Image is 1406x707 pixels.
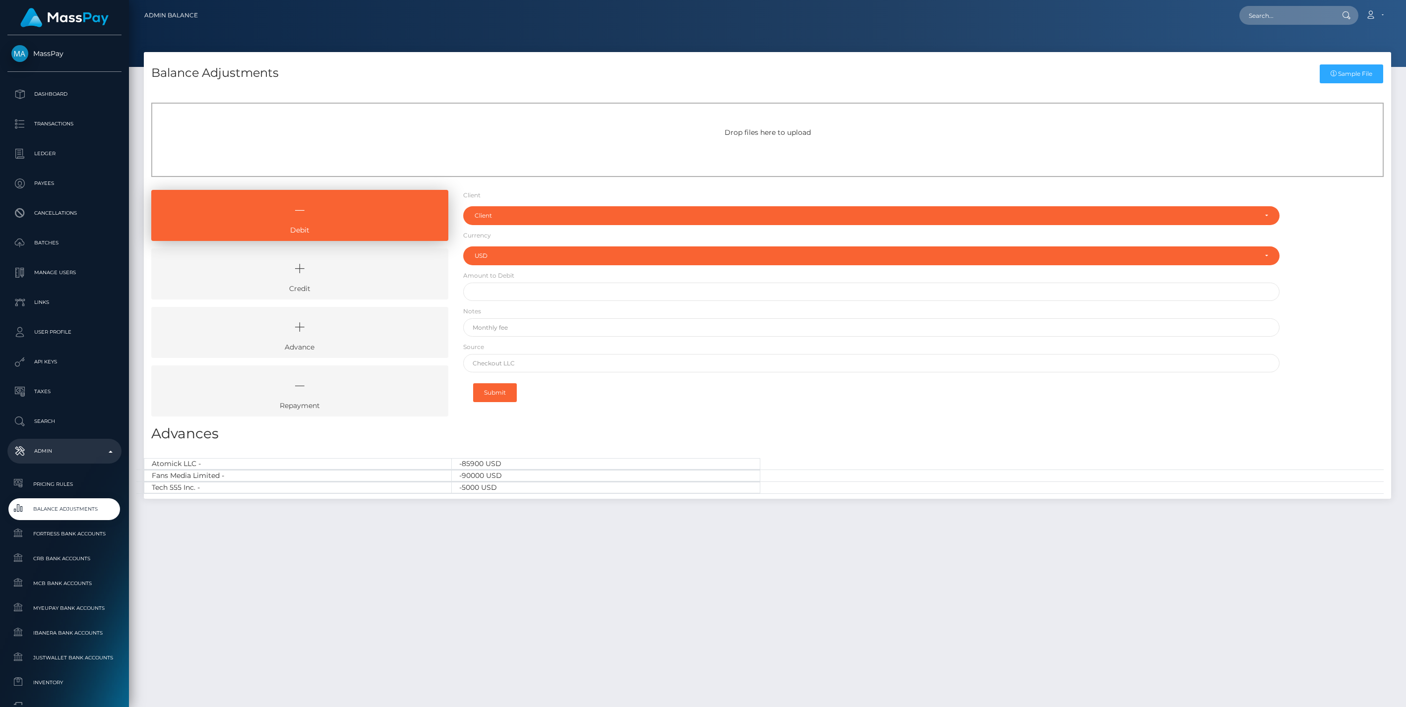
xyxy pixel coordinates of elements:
a: Admin Balance [144,5,198,26]
a: Sample File [1320,64,1383,83]
a: Inventory [7,672,122,693]
p: Cancellations [11,206,118,221]
p: Payees [11,176,118,191]
p: Admin [11,444,118,459]
button: USD [463,246,1280,265]
span: Balance Adjustments [11,503,118,515]
span: JustWallet Bank Accounts [11,652,118,663]
div: Atomick LLC - [144,458,452,470]
span: CRB Bank Accounts [11,553,118,564]
label: Currency [463,231,491,240]
a: Balance Adjustments [7,498,122,520]
button: Submit [473,383,517,402]
a: Batches [7,231,122,255]
a: Search [7,409,122,434]
span: MassPay [7,49,122,58]
a: Credit [151,248,448,299]
p: Dashboard [11,87,118,102]
div: -90000 USD [452,470,760,481]
h3: Advances [151,424,1384,443]
img: MassPay [11,45,28,62]
p: Transactions [11,117,118,131]
div: -85900 USD [452,458,760,470]
p: Manage Users [11,265,118,280]
div: Fans Media Limited - [144,470,452,481]
a: Debit [151,190,448,241]
div: USD [475,252,1257,260]
a: MyEUPay Bank Accounts [7,597,122,619]
span: Ibanera Bank Accounts [11,627,118,639]
a: Manage Users [7,260,122,285]
span: Inventory [11,677,118,688]
a: Dashboard [7,82,122,107]
p: API Keys [11,354,118,369]
p: Taxes [11,384,118,399]
a: Payees [7,171,122,196]
input: Checkout LLC [463,354,1280,372]
a: Pricing Rules [7,473,122,495]
button: Client [463,206,1280,225]
span: Drop files here to upload [725,128,811,137]
a: API Keys [7,350,122,374]
span: MCB Bank Accounts [11,578,118,589]
p: Ledger [11,146,118,161]
a: User Profile [7,320,122,345]
label: Amount to Debit [463,271,514,280]
a: Repayment [151,365,448,416]
a: MCB Bank Accounts [7,573,122,594]
a: Advance [151,307,448,358]
label: Source [463,343,484,352]
p: Batches [11,236,118,250]
img: MassPay Logo [20,8,109,27]
label: Notes [463,307,481,316]
span: MyEUPay Bank Accounts [11,602,118,614]
input: Search... [1239,6,1333,25]
p: User Profile [11,325,118,340]
span: Pricing Rules [11,478,118,490]
p: Search [11,414,118,429]
a: Taxes [7,379,122,404]
a: Links [7,290,122,315]
a: JustWallet Bank Accounts [7,647,122,668]
h4: Balance Adjustments [151,64,279,82]
p: Links [11,295,118,310]
div: Tech 555 Inc. - [144,482,452,493]
span: Fortress Bank Accounts [11,528,118,539]
label: Client [463,191,481,200]
a: CRB Bank Accounts [7,548,122,569]
a: Admin [7,439,122,464]
a: Ibanera Bank Accounts [7,622,122,644]
div: -5000 USD [452,482,760,493]
a: Ledger [7,141,122,166]
input: Monthly fee [463,318,1280,337]
div: Client [475,212,1257,220]
a: Fortress Bank Accounts [7,523,122,544]
a: Cancellations [7,201,122,226]
a: Transactions [7,112,122,136]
